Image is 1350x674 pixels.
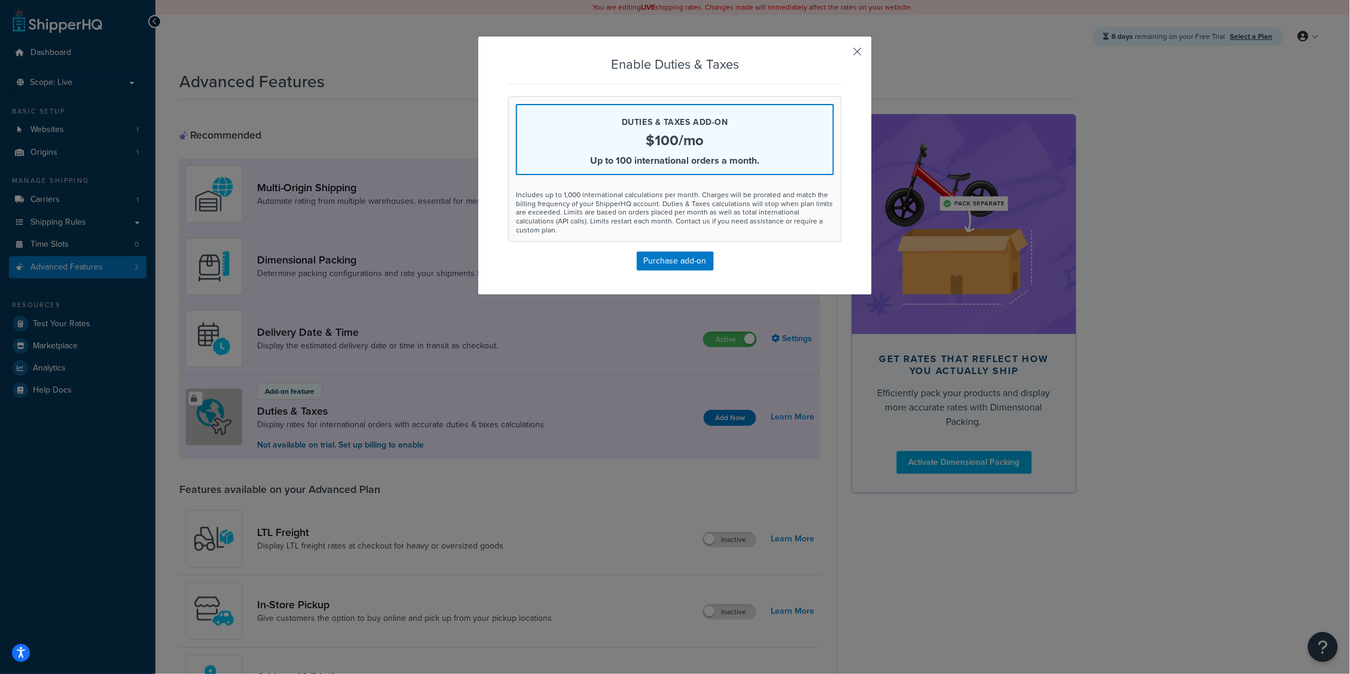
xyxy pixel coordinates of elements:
p: Duties & Taxes add-on [517,105,833,127]
p: Up to 100 international orders a month. [517,154,833,168]
div: Includes up to 1,000 international calculations per month. Charges will be prorated and match the... [516,191,834,234]
p: $100/mo [517,133,833,148]
button: Purchase add-on [637,252,714,271]
h3: Enable Duties & Taxes [508,57,842,72]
